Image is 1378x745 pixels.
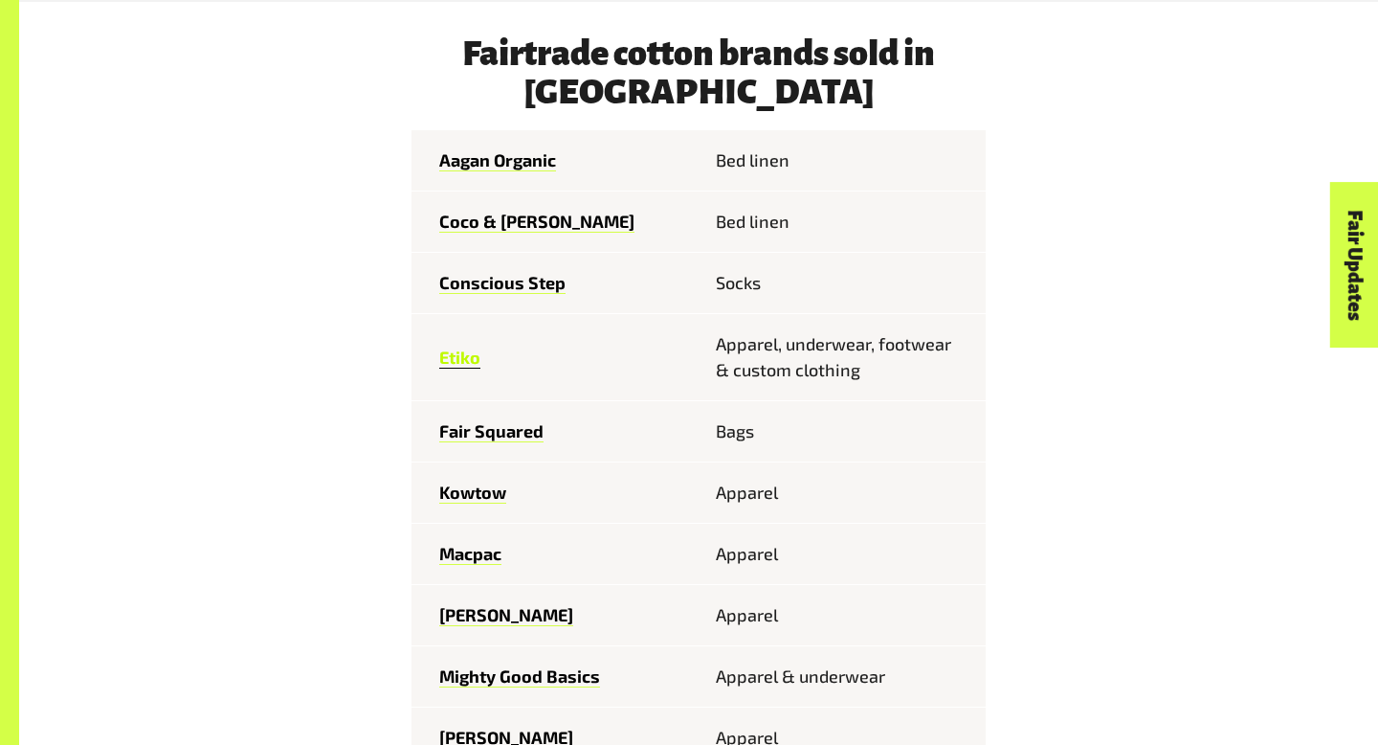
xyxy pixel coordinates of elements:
td: Apparel & underwear [699,646,986,708]
td: Apparel, underwear, footwear & custom clothing [699,314,986,401]
a: Coco & [PERSON_NAME] [439,211,634,233]
td: Bags [699,401,986,463]
a: Conscious Step [439,272,566,294]
a: Aagan Organic [439,149,556,171]
a: Etiko [439,347,480,369]
a: Kowtow [439,482,506,504]
td: Apparel [699,463,986,524]
a: [PERSON_NAME] [439,604,573,626]
span: Bed linen [716,149,789,170]
td: Socks [699,253,986,314]
a: Mighty Good Basics [439,666,600,688]
a: Macpac [439,543,501,565]
td: Bed linen [699,192,986,253]
td: Apparel [699,524,986,585]
span: Aagan Organic [439,149,556,170]
a: Fair Squared [439,420,544,442]
h3: Fairtrade cotton brands sold in [GEOGRAPHIC_DATA] [411,34,986,111]
td: Apparel [699,585,986,646]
